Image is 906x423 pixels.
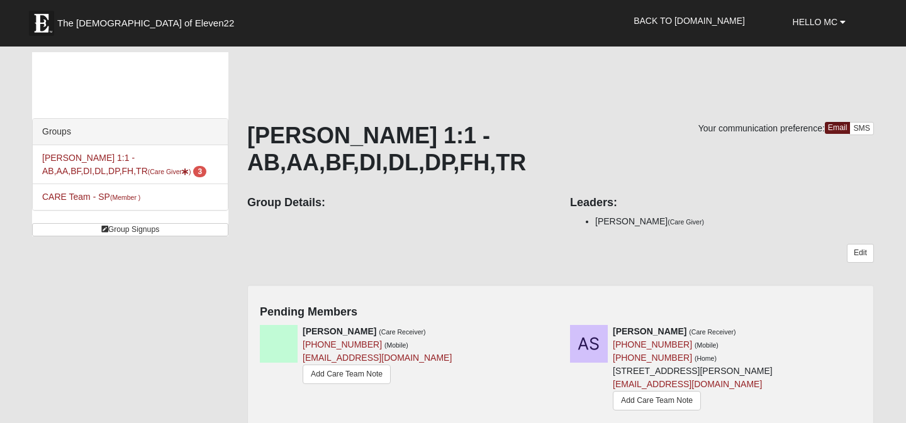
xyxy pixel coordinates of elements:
[613,325,773,414] div: [STREET_ADDRESS][PERSON_NAME]
[849,122,874,135] a: SMS
[32,223,228,236] a: Group Signups
[247,122,874,176] h1: [PERSON_NAME] 1:1 -AB,AA,BF,DI,DL,DP,FH,TR
[303,365,391,384] a: Add Care Team Note
[42,153,206,176] a: [PERSON_NAME] 1:1 -AB,AA,BF,DI,DL,DP,FH,TR(Care Giver) 3
[695,341,719,349] small: (Mobile)
[847,244,874,262] a: Edit
[23,4,274,36] a: The [DEMOGRAPHIC_DATA] of Eleven22
[303,353,452,363] a: [EMAIL_ADDRESS][DOMAIN_NAME]
[303,339,382,349] a: [PHONE_NUMBER]
[384,341,408,349] small: (Mobile)
[260,305,861,319] h4: Pending Members
[570,196,874,210] h4: Leaders:
[42,192,140,202] a: CARE Team - SP(Member )
[303,326,376,336] strong: [PERSON_NAME]
[379,328,425,336] small: (Care Receiver)
[783,6,855,38] a: Hello MC
[613,379,762,389] a: [EMAIL_ADDRESS][DOMAIN_NAME]
[148,168,191,175] small: (Care Giver )
[110,194,140,201] small: (Member )
[793,17,838,27] span: Hello MC
[613,339,692,349] a: [PHONE_NUMBER]
[613,326,686,336] strong: [PERSON_NAME]
[695,354,717,362] small: (Home)
[57,17,234,30] span: The [DEMOGRAPHIC_DATA] of Eleven22
[29,11,54,36] img: Eleven22 logo
[613,353,692,363] a: [PHONE_NUMBER]
[689,328,735,336] small: (Care Receiver)
[668,218,704,226] small: (Care Giver)
[825,122,851,134] a: Email
[613,391,701,410] a: Add Care Team Note
[33,119,228,145] div: Groups
[698,123,825,133] span: Your communication preference:
[247,196,551,210] h4: Group Details:
[595,215,874,228] li: [PERSON_NAME]
[193,166,206,177] span: number of pending members
[624,5,754,36] a: Back to [DOMAIN_NAME]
